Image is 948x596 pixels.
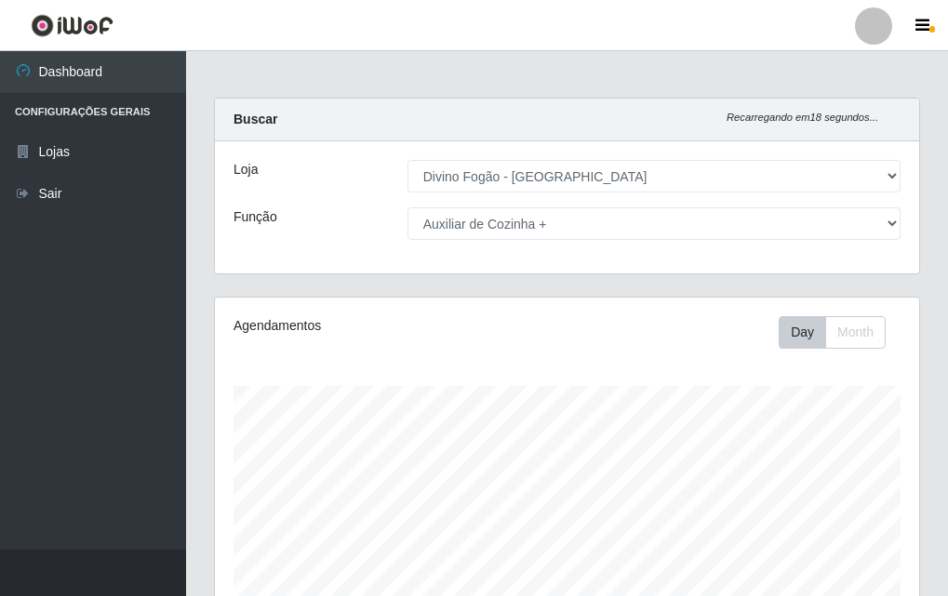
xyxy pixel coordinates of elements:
img: CoreUI Logo [31,14,113,37]
div: First group [779,316,886,349]
div: Agendamentos [234,316,495,336]
label: Loja [234,160,258,179]
label: Função [234,207,277,227]
strong: Buscar [234,112,277,126]
div: Toolbar with button groups [779,316,901,349]
i: Recarregando em 18 segundos... [727,112,878,123]
button: Day [779,316,826,349]
button: Month [825,316,886,349]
